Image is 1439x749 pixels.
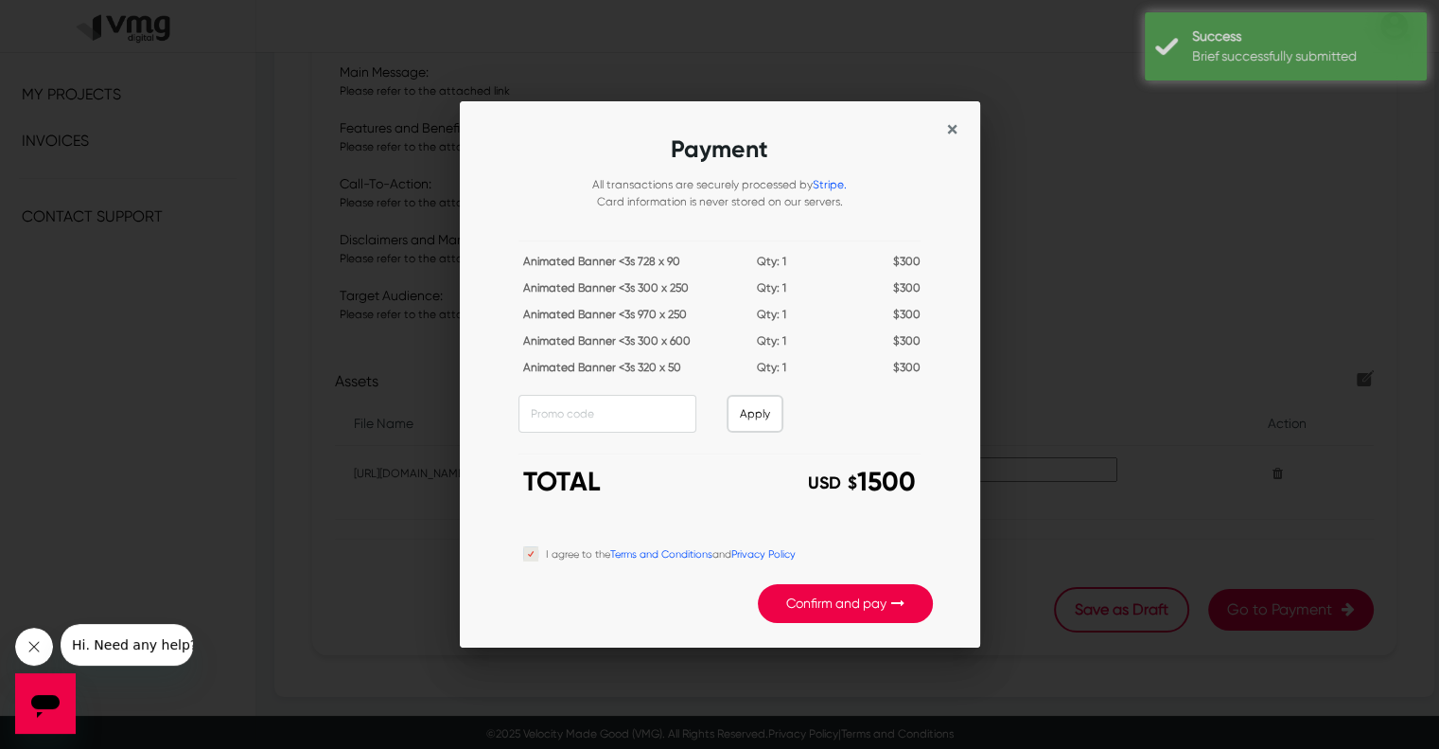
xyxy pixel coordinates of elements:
span: $ [893,334,900,348]
div: Animated Banner <3s 300 x 600 [523,332,722,359]
a: Stripe. [813,178,847,191]
span: $ [893,361,900,374]
div: 300 [821,359,921,385]
a: Terms and Conditions [610,548,712,561]
span: × [947,116,957,143]
div: 300 [821,332,921,359]
div: Brief successfully submitted [1192,46,1401,66]
h2: Payment [518,132,921,177]
iframe: Close message [15,628,53,666]
a: Privacy Policy [731,548,796,561]
div: Animated Banner <3s 300 x 250 [523,279,722,306]
div: Qty: 1 [722,253,821,279]
span: USD [808,473,841,494]
span: Hi. Need any help? [11,13,136,28]
span: $ [893,308,900,321]
div: Qty: 1 [722,279,821,306]
span: $ [893,281,900,294]
h3: TOTAL [523,466,706,498]
button: Close [947,118,957,141]
label: I agree to the and [546,543,796,563]
div: Qty: 1 [722,359,821,385]
div: All transactions are securely processed by Card information is never stored on our servers. [518,176,921,229]
div: Success [1192,27,1401,46]
div: Qty: 1 [722,332,821,359]
div: 300 [821,279,921,306]
button: Apply [727,395,783,433]
div: Qty: 1 [722,306,821,332]
div: 300 [821,306,921,332]
h3: 1500 [734,466,917,498]
span: $ [848,473,857,494]
input: Promo code [518,395,696,433]
div: 300 [821,253,921,279]
span: $ [893,255,900,268]
div: Animated Banner <3s 728 x 90 [523,253,722,279]
iframe: Message from company [61,624,193,666]
button: Confirm and pay [758,584,933,623]
div: Animated Banner <3s 320 x 50 [523,359,722,385]
iframe: Button to launch messaging window [15,673,76,734]
div: Animated Banner <3s 970 x 250 [523,306,722,332]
